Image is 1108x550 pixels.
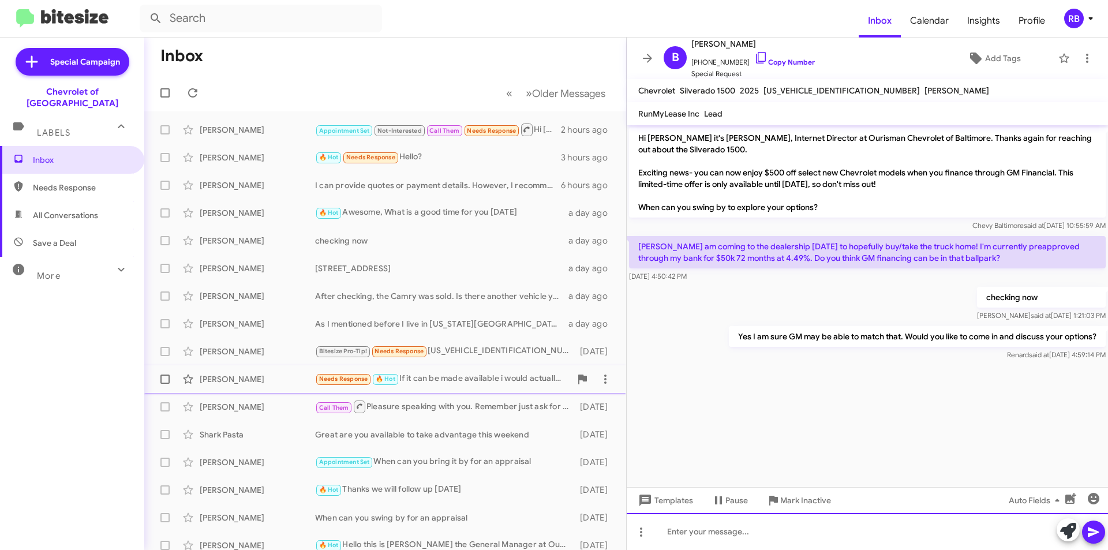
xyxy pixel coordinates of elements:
[346,154,395,161] span: Needs Response
[319,458,370,466] span: Appointment Set
[376,375,395,383] span: 🔥 Hot
[1009,4,1054,38] a: Profile
[972,221,1106,230] span: Chevy Baltimore [DATE] 10:55:59 AM
[934,48,1053,69] button: Add Tags
[574,401,617,413] div: [DATE]
[561,179,617,191] div: 6 hours ago
[901,4,958,38] span: Calendar
[200,457,315,468] div: [PERSON_NAME]
[729,326,1106,347] p: Yes I am sure GM may be able to match that. Would you like to come in and discuss your options?
[680,85,735,96] span: Silverado 1500
[319,347,367,355] span: Bitesize Pro-Tip!
[1007,350,1106,359] span: Renard [DATE] 4:59:14 PM
[33,182,131,193] span: Needs Response
[200,263,315,274] div: [PERSON_NAME]
[467,127,516,134] span: Needs Response
[568,318,617,330] div: a day ago
[315,455,574,469] div: When can you bring it by for an appraisal
[319,127,370,134] span: Appointment Set
[859,4,901,38] a: Inbox
[160,47,203,65] h1: Inbox
[1064,9,1084,28] div: RB
[315,372,571,386] div: If it can be made available i would actually prefer that
[429,127,459,134] span: Call Them
[506,86,512,100] span: «
[638,108,699,119] span: RunMyLease Inc
[200,152,315,163] div: [PERSON_NAME]
[958,4,1009,38] span: Insights
[50,56,120,68] span: Special Campaign
[315,399,574,414] div: Pleasure speaking with you. Remember just ask for [PERSON_NAME] when you arrive.
[740,85,759,96] span: 2025
[568,207,617,219] div: a day ago
[319,541,339,549] span: 🔥 Hot
[568,263,617,274] div: a day ago
[140,5,382,32] input: Search
[526,86,532,100] span: »
[200,124,315,136] div: [PERSON_NAME]
[200,512,315,523] div: [PERSON_NAME]
[636,490,693,511] span: Templates
[500,81,612,105] nav: Page navigation example
[315,318,568,330] div: As I mentioned before I live in [US_STATE][GEOGRAPHIC_DATA]. Please send me the updated pricing f...
[315,151,561,164] div: Hello?
[200,401,315,413] div: [PERSON_NAME]
[1009,490,1064,511] span: Auto Fields
[704,108,723,119] span: Lead
[319,486,339,493] span: 🔥 Hot
[37,271,61,281] span: More
[33,209,98,221] span: All Conversations
[37,128,70,138] span: Labels
[33,237,76,249] span: Save a Deal
[315,345,574,358] div: [US_VEHICLE_IDENTIFICATION_NUMBER] is my current vehicle VIN, I owe $46,990. If you can cover tha...
[315,263,568,274] div: [STREET_ADDRESS]
[629,236,1106,268] p: [PERSON_NAME] am coming to the dealership [DATE] to hopefully buy/take the truck home! I'm curren...
[763,85,920,96] span: [US_VEHICLE_IDENTIFICATION_NUMBER]
[315,290,568,302] div: After checking, the Camry was sold. Is there another vehicle you would be interested in or would ...
[200,429,315,440] div: Shark Pasta
[691,37,815,51] span: [PERSON_NAME]
[1031,311,1051,320] span: said at
[33,154,131,166] span: Inbox
[319,154,339,161] span: 🔥 Hot
[499,81,519,105] button: Previous
[315,179,561,191] div: I can provide quotes or payment details. However, I recommend visiting the dealership to discuss ...
[1054,9,1095,28] button: RB
[200,207,315,219] div: [PERSON_NAME]
[574,512,617,523] div: [DATE]
[574,457,617,468] div: [DATE]
[200,235,315,246] div: [PERSON_NAME]
[629,128,1106,218] p: Hi [PERSON_NAME] it's [PERSON_NAME], Internet Director at Ourisman Chevrolet of Baltimore. Thanks...
[315,512,574,523] div: When can you swing by for an appraisal
[315,429,574,440] div: Great are you available to take advantage this weekend
[977,287,1106,308] p: checking now
[200,373,315,385] div: [PERSON_NAME]
[200,290,315,302] div: [PERSON_NAME]
[200,179,315,191] div: [PERSON_NAME]
[319,209,339,216] span: 🔥 Hot
[638,85,675,96] span: Chevrolet
[985,48,1021,69] span: Add Tags
[1029,350,1049,359] span: said at
[672,48,679,67] span: B
[924,85,989,96] span: [PERSON_NAME]
[725,490,748,511] span: Pause
[532,87,605,100] span: Older Messages
[1000,490,1073,511] button: Auto Fields
[200,318,315,330] div: [PERSON_NAME]
[315,483,574,496] div: Thanks we will follow up [DATE]
[561,152,617,163] div: 3 hours ago
[754,58,815,66] a: Copy Number
[519,81,612,105] button: Next
[568,290,617,302] div: a day ago
[702,490,757,511] button: Pause
[691,51,815,68] span: [PHONE_NUMBER]
[1024,221,1044,230] span: said at
[375,347,424,355] span: Needs Response
[568,235,617,246] div: a day ago
[200,484,315,496] div: [PERSON_NAME]
[315,206,568,219] div: Awesome, What is a good time for you [DATE]
[780,490,831,511] span: Mark Inactive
